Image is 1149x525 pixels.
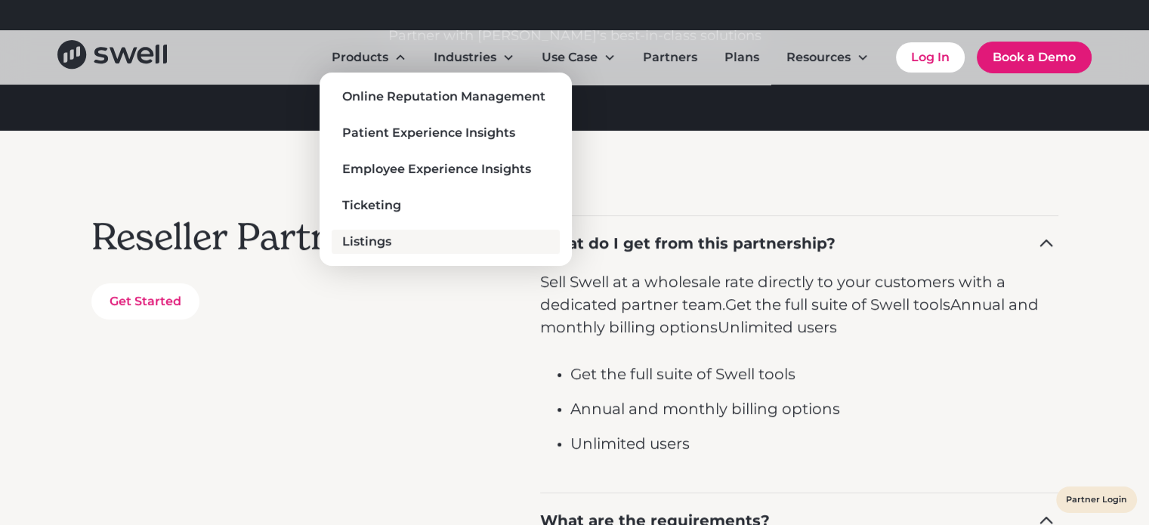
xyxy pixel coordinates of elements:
div: Use Case [542,48,598,66]
nav: Products [320,73,572,266]
a: Book a Demo [977,42,1092,73]
div: Employee Experience Insights [342,160,531,178]
div: Patient Experience Insights [342,124,515,142]
a: Ticketing [332,193,560,218]
a: Get Started [91,283,199,320]
div: Products [332,48,388,66]
div: Ticketing [342,196,401,215]
a: Employee Experience Insights [332,157,560,181]
a: Listings [332,230,560,254]
a: Partners [631,42,709,73]
a: Log In [896,42,965,73]
a: Patient Experience Insights [332,121,560,145]
div: Listings [342,233,391,251]
div: Products [320,42,419,73]
a: Plans [712,42,771,73]
div: Use Case [530,42,628,73]
div: Industries [434,48,496,66]
div: Industries [422,42,527,73]
a: Partner Login [1066,490,1127,509]
div: What do I get from this partnership? [540,233,835,254]
div: Resources [774,42,881,73]
p: Unlimited users [570,432,840,455]
h2: Reseller Partnership [91,215,480,259]
div: Resources [786,48,851,66]
a: home [57,40,167,74]
div: Online Reputation Management [342,88,545,106]
p: Get the full suite of Swell tools [570,363,840,385]
a: Online Reputation Management [332,85,560,109]
p: Annual and monthly billing options [570,397,840,420]
p: Sell Swell at a wholesale rate directly to your customers with a dedicated partner team.Get the f... [540,270,1058,338]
